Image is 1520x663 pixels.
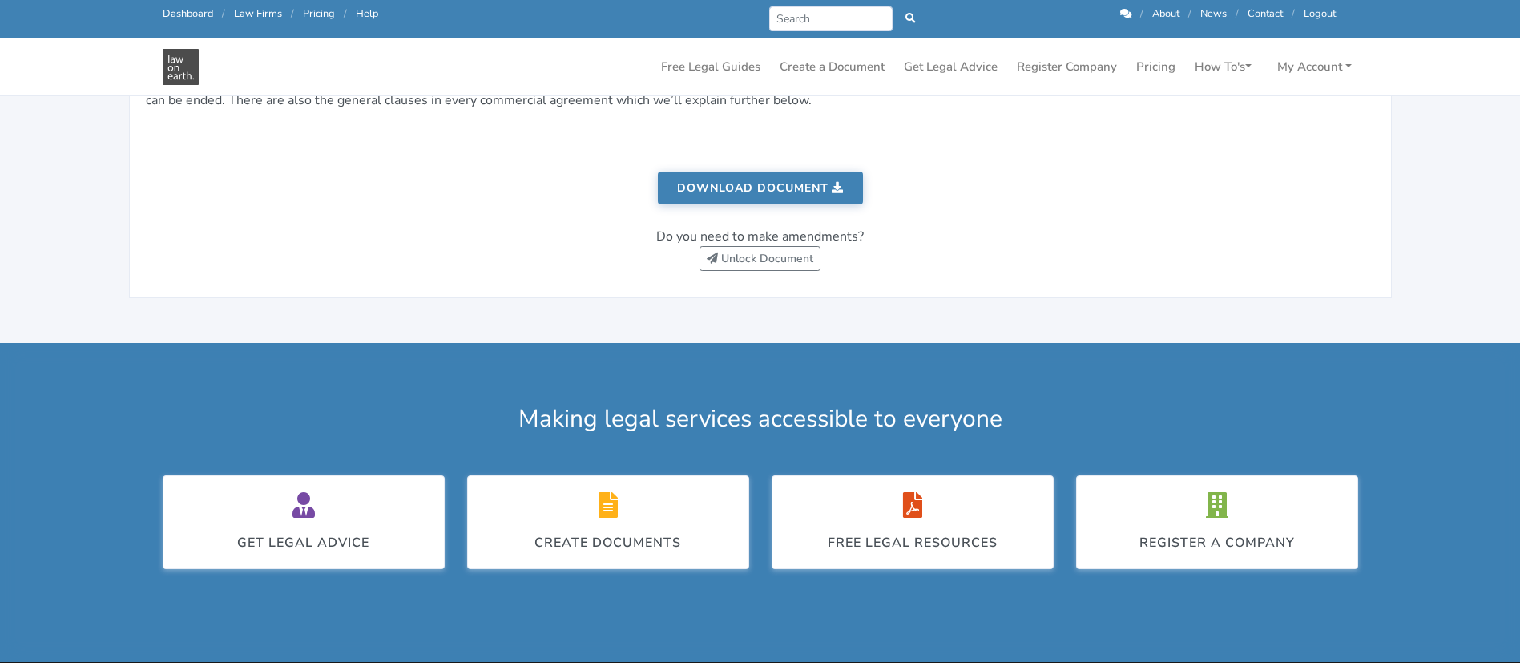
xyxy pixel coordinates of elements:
span: / [344,6,347,21]
span: / [1236,6,1239,21]
a: Get Legal Advice [163,475,445,569]
a: Pricing [303,6,335,21]
div: Create Documents [534,533,681,552]
div: Free legal resources [828,533,998,552]
a: Contact [1248,6,1283,21]
span: / [1140,6,1143,21]
a: Create a Document [773,51,891,83]
a: Law Firms [234,6,282,21]
a: My Account [1271,51,1358,83]
span: / [291,6,294,21]
a: Create Documents [467,475,749,569]
a: Get Legal Advice [897,51,1004,83]
div: Do you need to make amendments? [146,227,1375,274]
a: Unlock Document [700,246,820,271]
a: Free legal resources [772,475,1054,569]
a: Download document [658,172,863,204]
a: Register Company [1010,51,1123,83]
div: Get Legal Advice [237,533,369,552]
div: Register a Company [1139,533,1295,552]
span: / [1292,6,1295,21]
img: Law On Earth [163,49,199,85]
span: / [1188,6,1191,21]
a: Pricing [1130,51,1182,83]
a: News [1200,6,1227,21]
a: About [1152,6,1179,21]
a: How To's [1188,51,1258,83]
a: Register a Company [1076,475,1358,569]
a: Help [356,6,378,21]
input: Search [769,6,893,31]
span: / [222,6,225,21]
div: Making legal services accessible to everyone [151,401,1369,437]
a: Dashboard [163,6,213,21]
a: Logout [1304,6,1336,21]
a: Free Legal Guides [655,51,767,83]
